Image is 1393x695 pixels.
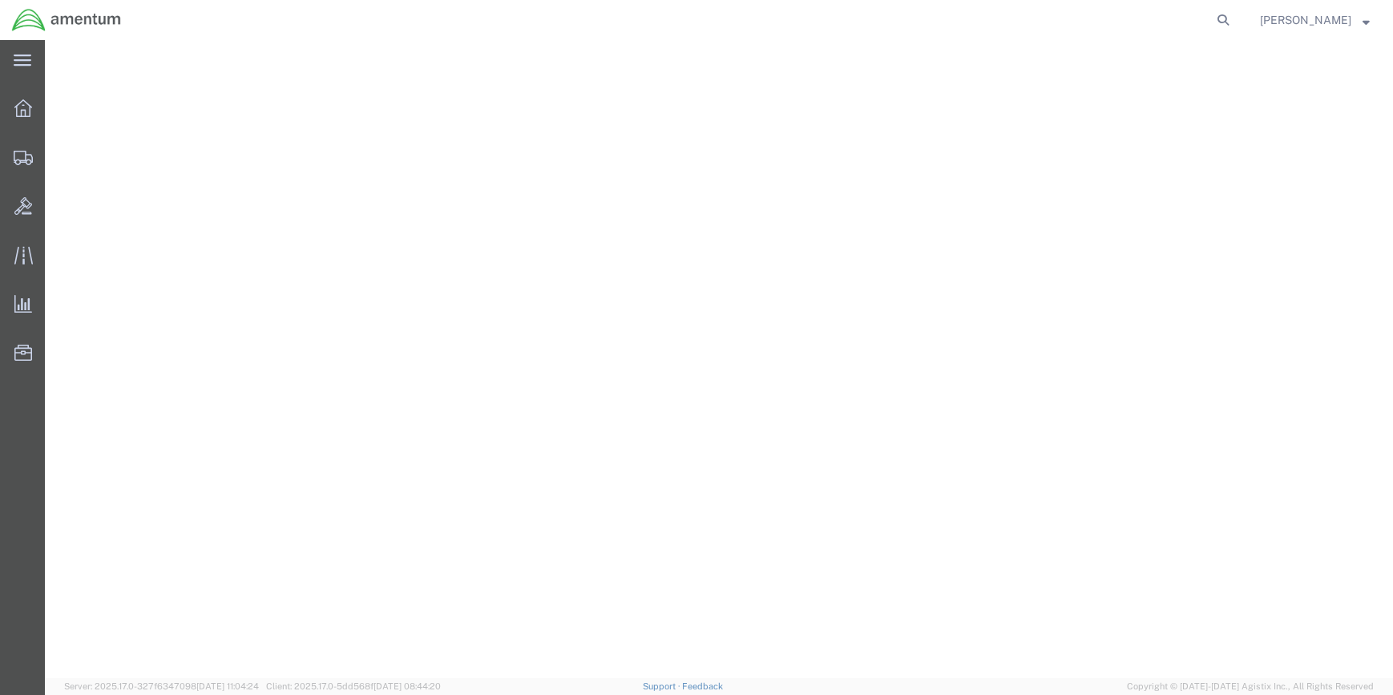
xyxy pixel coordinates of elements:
span: Copyright © [DATE]-[DATE] Agistix Inc., All Rights Reserved [1127,680,1374,693]
span: [DATE] 11:04:24 [196,681,259,691]
a: Feedback [682,681,723,691]
button: [PERSON_NAME] [1259,10,1371,30]
iframe: FS Legacy Container [45,40,1393,678]
img: logo [11,8,122,32]
a: Support [643,681,683,691]
span: Donald Frederiksen [1260,11,1351,29]
span: [DATE] 08:44:20 [373,681,441,691]
span: Server: 2025.17.0-327f6347098 [64,681,259,691]
span: Client: 2025.17.0-5dd568f [266,681,441,691]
